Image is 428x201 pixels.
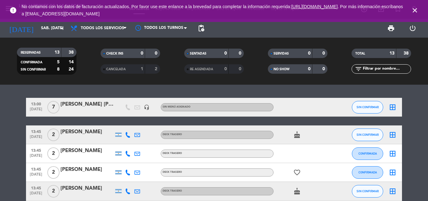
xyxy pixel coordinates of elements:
[190,68,213,71] span: RE AGENDADA
[163,106,191,108] span: Sin menú asignado
[163,190,182,192] span: DECK TRASERO
[293,169,301,176] i: favorite_border
[352,185,383,198] button: SIN CONFIRMAR
[163,133,182,136] span: DECK TRASERO
[357,105,379,109] span: SIN CONFIRMAR
[190,52,206,55] span: SENTADAS
[355,65,362,73] i: filter_list
[47,166,60,179] span: 2
[60,184,114,193] div: [PERSON_NAME]
[322,51,326,56] strong: 0
[224,67,227,71] strong: 0
[28,184,44,191] span: 13:45
[239,67,243,71] strong: 0
[58,24,66,32] i: arrow_drop_down
[57,67,60,71] strong: 8
[409,24,416,32] i: power_settings_new
[352,147,383,160] button: CONFIRMADA
[141,67,143,71] strong: 1
[28,165,44,172] span: 13:45
[22,4,403,16] a: . Por más información escríbanos a [EMAIL_ADDRESS][DOMAIN_NAME]
[358,171,377,174] span: CONFIRMADA
[352,129,383,141] button: SIN CONFIRMAR
[9,7,17,14] i: error
[28,135,44,142] span: [DATE]
[308,67,311,71] strong: 0
[362,66,411,72] input: Filtrar por nombre...
[28,107,44,114] span: [DATE]
[69,50,75,55] strong: 38
[293,131,301,139] i: cake
[357,189,379,193] span: SIN CONFIRMAR
[389,103,396,111] i: border_all
[5,21,38,35] i: [DATE]
[404,51,410,56] strong: 38
[352,166,383,179] button: CONFIRMADA
[155,67,159,71] strong: 2
[21,68,46,71] span: SIN CONFIRMAR
[57,60,60,64] strong: 5
[352,101,383,114] button: SIN CONFIRMAR
[69,67,75,71] strong: 24
[293,188,301,195] i: cake
[60,100,114,108] div: [PERSON_NAME] [PERSON_NAME]
[389,169,396,176] i: border_all
[402,19,423,38] div: LOG OUT
[274,68,290,71] span: NO SHOW
[28,146,44,154] span: 13:45
[106,68,126,71] span: CANCELADA
[28,191,44,198] span: [DATE]
[274,52,289,55] span: SERVIDAS
[21,61,42,64] span: CONFIRMADA
[28,100,44,107] span: 13:00
[389,188,396,195] i: border_all
[141,51,143,56] strong: 0
[155,51,159,56] strong: 0
[55,50,60,55] strong: 13
[60,128,114,136] div: [PERSON_NAME]
[387,24,395,32] span: print
[144,104,149,110] i: headset_mic
[389,51,394,56] strong: 13
[389,150,396,157] i: border_all
[197,24,205,32] span: pending_actions
[22,4,403,16] span: No contamos con los datos de facturación actualizados. Por favor use este enlance a la brevedad p...
[239,51,243,56] strong: 0
[355,52,365,55] span: TOTAL
[28,154,44,161] span: [DATE]
[357,133,379,136] span: SIN CONFIRMAR
[106,52,123,55] span: CHECK INS
[60,147,114,155] div: [PERSON_NAME]
[60,166,114,174] div: [PERSON_NAME]
[81,26,124,30] span: Todos los servicios
[322,67,326,71] strong: 0
[389,131,396,139] i: border_all
[308,51,311,56] strong: 0
[47,101,60,114] span: 7
[163,171,182,173] span: DECK TRASERO
[291,4,338,9] a: [URL][DOMAIN_NAME]
[28,172,44,180] span: [DATE]
[28,128,44,135] span: 13:45
[47,129,60,141] span: 2
[163,152,182,155] span: DECK TRASERO
[411,7,419,14] i: close
[47,185,60,198] span: 2
[224,51,227,56] strong: 0
[47,147,60,160] span: 2
[69,60,75,64] strong: 14
[358,152,377,155] span: CONFIRMADA
[21,51,41,54] span: RESERVADAS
